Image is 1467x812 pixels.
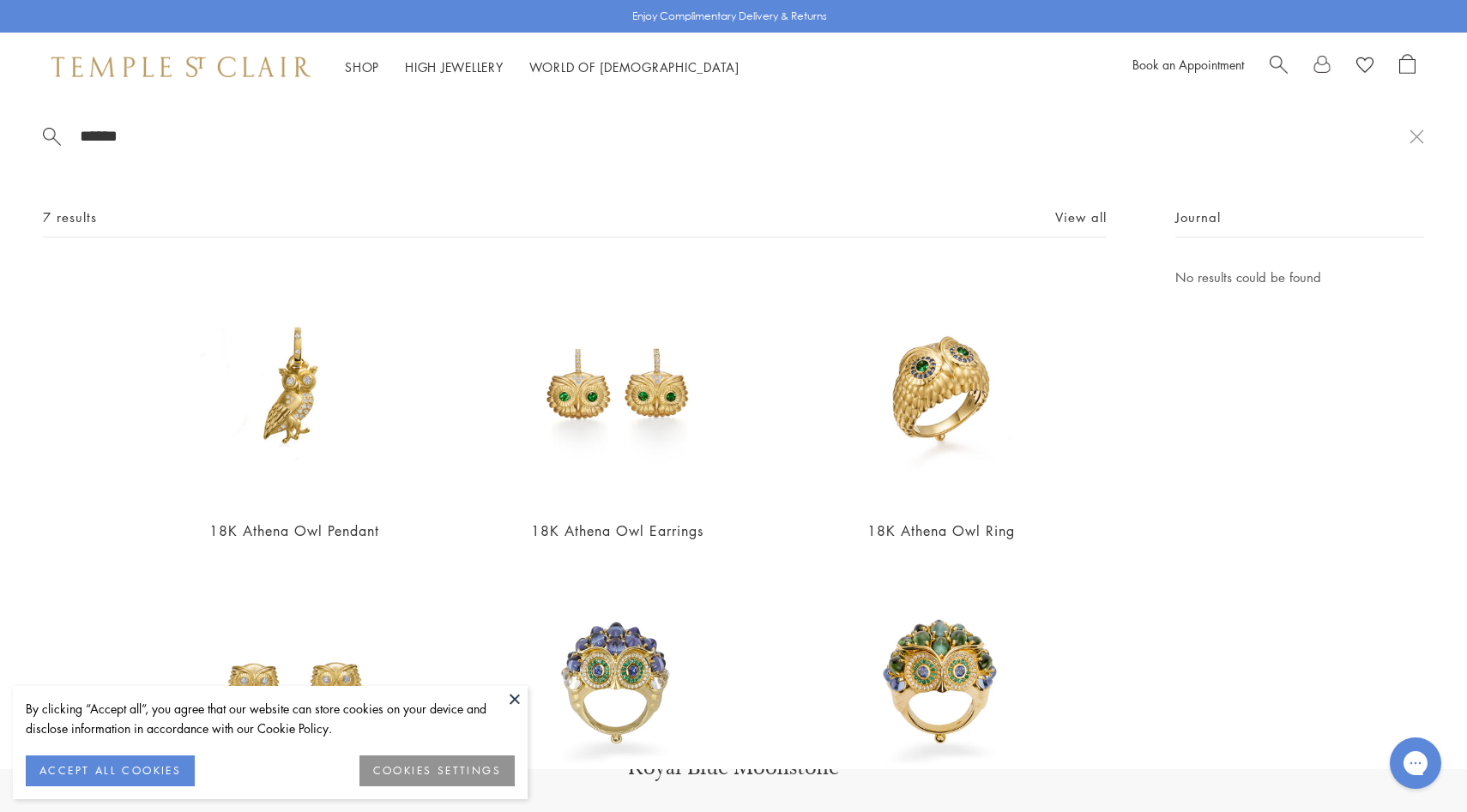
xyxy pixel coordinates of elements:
a: Book an Appointment [1132,56,1244,73]
iframe: Gorgias live chat messenger [1381,731,1450,795]
button: ACCEPT ALL COOKIES [26,755,195,786]
button: COOKIES SETTINGS [359,755,515,786]
a: Search [1270,54,1288,80]
div: By clicking “Accept all”, you agree that our website can store cookies on your device and disclos... [26,699,515,738]
a: ShopShop [345,58,379,75]
img: 18K Indicolite Temple Owl Ring [823,564,1060,802]
span: Journal [1175,207,1221,228]
img: 18K Athena Owl Post Earrings [175,564,413,802]
img: E36186-OWLTG [498,267,736,504]
p: No results could be found [1175,267,1424,288]
a: High JewelleryHigh Jewellery [405,58,504,75]
p: Enjoy Complimentary Delivery & Returns [632,8,827,25]
img: R36865-OWLTGBS [823,267,1060,504]
a: Open Shopping Bag [1399,54,1416,80]
nav: Main navigation [345,57,740,78]
a: World of [DEMOGRAPHIC_DATA]World of [DEMOGRAPHIC_DATA] [529,58,740,75]
a: 18K Athena Owl Earrings [531,521,703,540]
a: View all [1055,208,1107,226]
a: 18K Athena Owl Ring [867,521,1015,540]
a: View Wishlist [1356,54,1373,80]
span: 7 results [43,207,97,228]
img: 18K Tanzanite Temple Owl Ring [498,564,736,802]
img: Temple St. Clair [51,57,311,77]
a: 18K Athena Owl Pendant [209,521,379,540]
img: 18K Athena Owl Pendant [175,267,413,504]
